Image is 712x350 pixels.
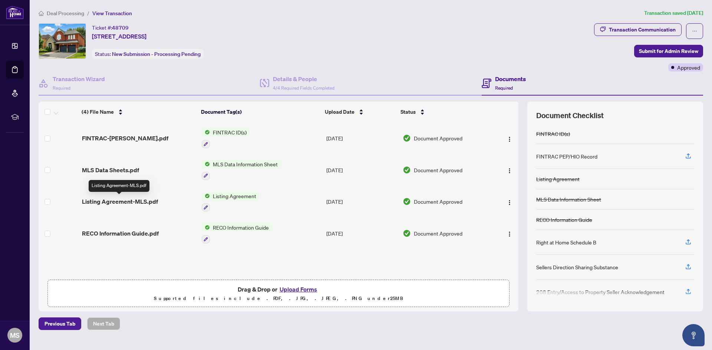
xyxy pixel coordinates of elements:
span: New Submission - Processing Pending [112,51,201,57]
span: Required [495,85,513,91]
span: 4/4 Required Fields Completed [273,85,334,91]
div: Right at Home Schedule B [536,238,596,246]
span: Approved [677,63,700,71]
span: RECO Information Guide [210,223,272,231]
span: RECO Information Guide.pdf [82,229,159,238]
span: Listing Agreement [210,192,259,200]
img: Logo [507,231,512,237]
button: Transaction Communication [594,23,682,36]
img: Status Icon [202,160,210,168]
span: MLS Data Sheets.pdf [82,166,139,174]
img: Document Status [403,197,411,206]
button: Status IconFINTRAC ID(s) [202,128,250,148]
button: Upload Forms [277,284,319,294]
span: Document Approved [414,166,462,174]
span: Document Checklist [536,110,604,121]
img: Document Status [403,166,411,174]
span: Document Approved [414,134,462,142]
h4: Transaction Wizard [53,74,105,83]
td: [DATE] [323,217,400,249]
span: Required [53,85,70,91]
p: Supported files include .PDF, .JPG, .JPEG, .PNG under 25 MB [52,294,505,303]
div: FINTRAC ID(s) [536,130,570,138]
span: FINTRAC ID(s) [210,128,250,136]
span: View Transaction [92,10,132,17]
button: Logo [504,132,515,144]
span: Drag & Drop orUpload FormsSupported files include .PDF, .JPG, .JPEG, .PNG under25MB [48,280,509,307]
span: Status [400,108,416,116]
span: Document Approved [414,229,462,237]
span: 48709 [112,24,129,31]
img: IMG-W12343944_1.jpg [39,24,86,59]
h4: Documents [495,74,526,83]
span: Deal Processing [47,10,84,17]
img: logo [6,6,24,19]
div: Sellers Direction Sharing Substance [536,263,618,271]
button: Status IconListing Agreement [202,192,259,212]
img: Logo [507,200,512,206]
td: [DATE] [323,122,400,154]
button: Status IconMLS Data Information Sheet [202,160,281,180]
span: [STREET_ADDRESS] [92,32,146,41]
th: (4) File Name [79,101,198,122]
td: [DATE] [323,186,400,218]
th: Document Tag(s) [198,101,322,122]
div: 208 Entry/Access to Property Seller Acknowledgement [536,288,665,296]
button: Logo [504,196,515,207]
div: MLS Data Information Sheet [536,195,601,203]
div: Listing Agreement [536,175,580,183]
div: Transaction Communication [609,24,676,36]
button: Previous Tab [39,317,81,330]
span: ellipsis [692,29,697,34]
article: Transaction saved [DATE] [644,9,703,17]
img: Document Status [403,229,411,237]
h4: Details & People [273,74,334,83]
span: MS [10,330,20,340]
img: Status Icon [202,128,210,136]
button: Open asap [682,324,705,346]
button: Next Tab [87,317,120,330]
span: MLS Data Information Sheet [210,160,281,168]
li: / [87,9,89,17]
button: Status IconRECO Information Guide [202,223,272,243]
img: Document Status [403,134,411,142]
div: Listing Agreement-MLS.pdf [89,180,149,192]
img: Logo [507,168,512,174]
div: Ticket #: [92,23,129,32]
img: Status Icon [202,192,210,200]
th: Upload Date [322,101,398,122]
button: Logo [504,227,515,239]
button: Submit for Admin Review [634,45,703,57]
span: Drag & Drop or [238,284,319,294]
img: Status Icon [202,223,210,231]
span: Previous Tab [44,318,75,330]
span: home [39,11,44,16]
div: Status: [92,49,204,59]
div: RECO Information Guide [536,216,592,224]
button: Logo [504,164,515,176]
span: FINTRAC-[PERSON_NAME].pdf [82,134,168,143]
span: Document Approved [414,197,462,206]
span: (4) File Name [82,108,114,116]
span: Listing Agreement-MLS.pdf [82,197,158,206]
img: Logo [507,136,512,142]
span: Submit for Admin Review [639,45,698,57]
td: [DATE] [323,154,400,186]
th: Status [398,101,490,122]
span: Upload Date [325,108,355,116]
div: FINTRAC PEP/HIO Record [536,152,597,160]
